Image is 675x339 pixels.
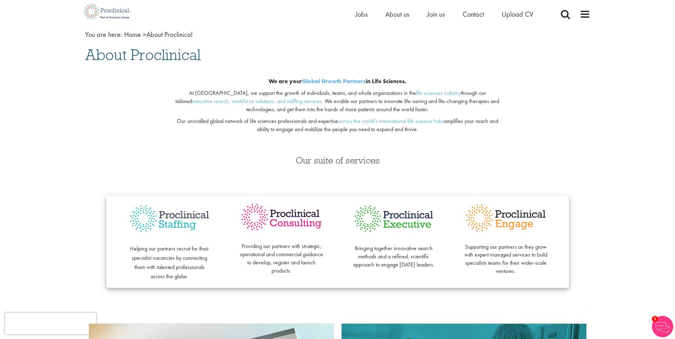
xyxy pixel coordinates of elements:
b: We are your in Life Sciences. [269,77,406,85]
iframe: reCAPTCHA [5,313,96,334]
img: Proclinical Engage [464,203,548,233]
p: Our unrivalled global network of life sciences professionals and expertise amplifies your reach a... [171,117,504,134]
a: life sciences industry [416,89,461,97]
span: You are here: [85,30,122,39]
p: Providing our partners with strategic, operational and commercial guidance to develop, register a... [240,235,323,275]
img: Proclinical Staffing [128,203,211,235]
a: Jobs [355,10,368,19]
a: Global Growth Partners [302,77,366,85]
p: Bringing together innovative search methods and a refined, scientific approach to engage [DATE] l... [352,236,436,269]
p: Supporting our partners as they grow with expert managed services to build specialists teams for ... [464,235,548,275]
img: Chatbot [652,316,673,337]
span: 1 [652,316,658,322]
a: breadcrumb link to Home [124,30,141,39]
span: About Proclinical [85,45,201,64]
a: across the world's international life science hubs [338,117,444,125]
img: Proclinical Consulting [240,203,323,232]
a: About us [385,10,409,19]
span: Helping our partners recruit for their specialist vacancies by connecting them with talented prof... [130,245,209,280]
p: At [GEOGRAPHIC_DATA], we support the growth of individuals, teams, and whole organizations in the... [171,89,504,114]
a: Upload CV [502,10,533,19]
span: About Proclinical [124,30,193,39]
span: > [143,30,146,39]
a: Join us [427,10,445,19]
h3: Our suite of services [85,156,590,165]
img: Proclinical Executive [352,203,436,235]
a: Contact [463,10,484,19]
a: executive search, workforce solutions, and staffing services [192,97,322,105]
